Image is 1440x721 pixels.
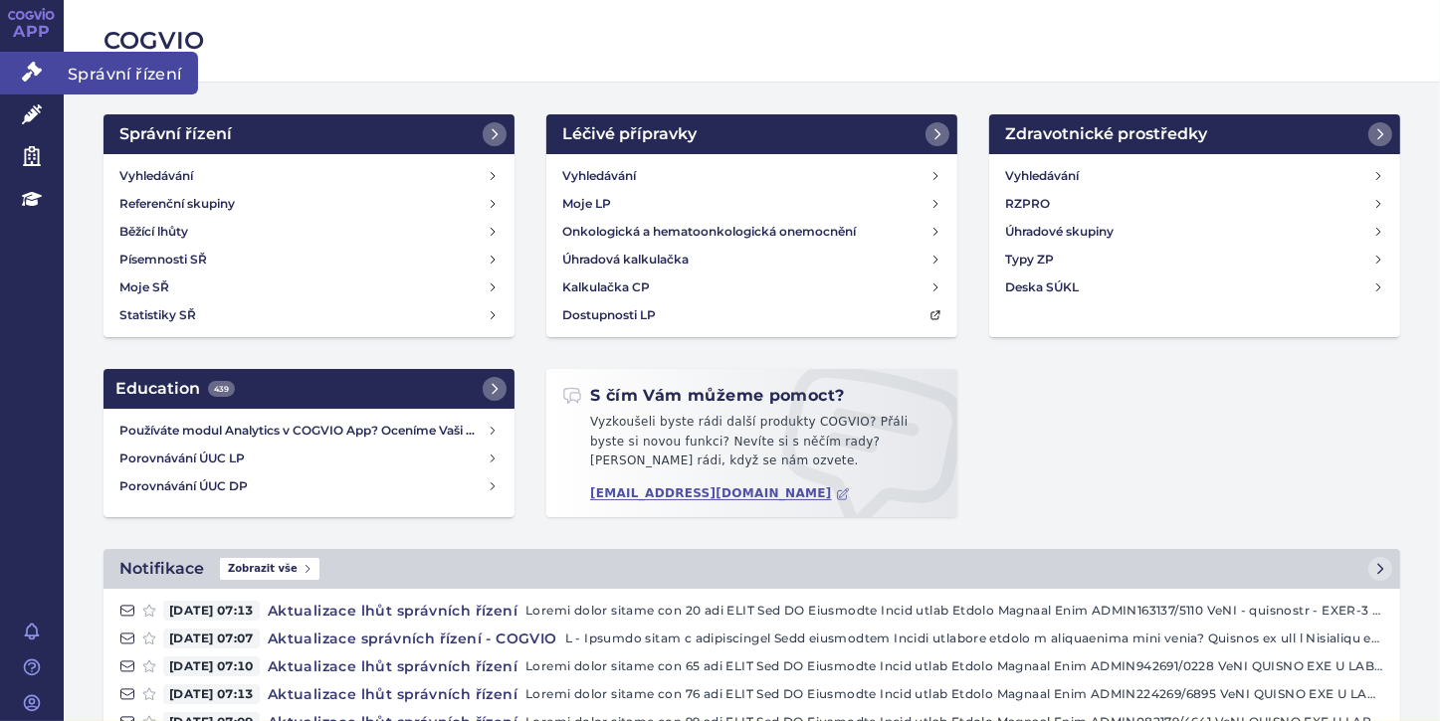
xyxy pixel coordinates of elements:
h4: Používáte modul Analytics v COGVIO App? Oceníme Vaši zpětnou vazbu! [119,421,487,441]
a: RZPRO [997,190,1392,218]
h4: Porovnávání ÚUC LP [119,449,487,468]
p: L - Ipsumdo sitam c adipiscingel Sedd eiusmodtem Incidi utlabore etdolo m aliquaenima mini venia?... [565,629,1384,648]
a: Zdravotnické prostředky [989,114,1400,154]
h2: Správní řízení [119,122,232,146]
a: Vyhledávání [111,162,507,190]
h4: Aktualizace lhůt správních řízení [260,684,525,704]
a: Úhradové skupiny [997,218,1392,246]
h4: Běžící lhůty [119,222,188,242]
span: [DATE] 07:10 [163,656,260,676]
a: Moje SŘ [111,273,507,301]
a: Statistiky SŘ [111,301,507,329]
a: NotifikaceZobrazit vše [103,549,1400,589]
h4: Úhradová kalkulačka [562,250,689,270]
a: Používáte modul Analytics v COGVIO App? Oceníme Vaši zpětnou vazbu! [111,417,507,445]
h4: RZPRO [1005,194,1050,214]
a: Vyhledávání [554,162,949,190]
h4: Vyhledávání [119,166,193,186]
h4: Onkologická a hematoonkologická onemocnění [562,222,856,242]
a: Porovnávání ÚUC LP [111,445,507,472]
h4: Typy ZP [1005,250,1054,270]
span: 439 [208,381,235,397]
h4: Aktualizace lhůt správních řízení [260,656,525,676]
a: Úhradová kalkulačka [554,246,949,273]
h4: Aktualizace lhůt správních řízení [260,601,525,621]
a: [EMAIL_ADDRESS][DOMAIN_NAME] [590,486,850,501]
a: Písemnosti SŘ [111,246,507,273]
h4: Moje SŘ [119,277,169,297]
a: Typy ZP [997,246,1392,273]
h4: Písemnosti SŘ [119,250,207,270]
h2: Léčivé přípravky [562,122,697,146]
span: Zobrazit vše [220,558,319,580]
a: Vyhledávání [997,162,1392,190]
h2: Notifikace [119,557,204,581]
a: Referenční skupiny [111,190,507,218]
a: Léčivé přípravky [546,114,957,154]
h4: Úhradové skupiny [1005,222,1114,242]
h2: S čím Vám můžeme pomoct? [562,385,845,407]
p: Loremi dolor sitame con 76 adi ELIT Sed DO Eiusmodte Incid utlab Etdolo Magnaal Enim ADMIN224269/... [525,684,1384,704]
span: Správní řízení [64,52,198,93]
a: Dostupnosti LP [554,301,949,329]
a: Deska SÚKL [997,273,1392,301]
p: Vyzkoušeli byste rádi další produkty COGVIO? Přáli byste si novou funkci? Nevíte si s něčím rady?... [562,413,941,479]
h2: Education [115,377,235,401]
a: Kalkulačka CP [554,273,949,301]
p: Loremi dolor sitame con 65 adi ELIT Sed DO Eiusmodte Incid utlab Etdolo Magnaal Enim ADMIN942691/... [525,656,1384,676]
span: [DATE] 07:13 [163,684,260,704]
a: Moje LP [554,190,949,218]
h2: COGVIO [103,24,1400,58]
h4: Deska SÚKL [1005,277,1079,297]
h4: Statistiky SŘ [119,305,196,325]
h2: Zdravotnické prostředky [1005,122,1207,146]
a: Education439 [103,369,514,409]
a: Správní řízení [103,114,514,154]
span: [DATE] 07:07 [163,629,260,648]
h4: Vyhledávání [562,166,636,186]
h4: Kalkulačka CP [562,277,650,297]
a: Onkologická a hematoonkologická onemocnění [554,218,949,246]
h4: Dostupnosti LP [562,305,656,325]
p: Loremi dolor sitame con 20 adi ELIT Sed DO Eiusmodte Incid utlab Etdolo Magnaal Enim ADMIN163137/... [525,601,1384,621]
h4: Porovnávání ÚUC DP [119,476,487,496]
h4: Aktualizace správních řízení - COGVIO [260,629,565,648]
h4: Referenční skupiny [119,194,235,214]
a: Běžící lhůty [111,218,507,246]
span: [DATE] 07:13 [163,601,260,621]
a: Porovnávání ÚUC DP [111,472,507,500]
h4: Vyhledávání [1005,166,1079,186]
h4: Moje LP [562,194,611,214]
